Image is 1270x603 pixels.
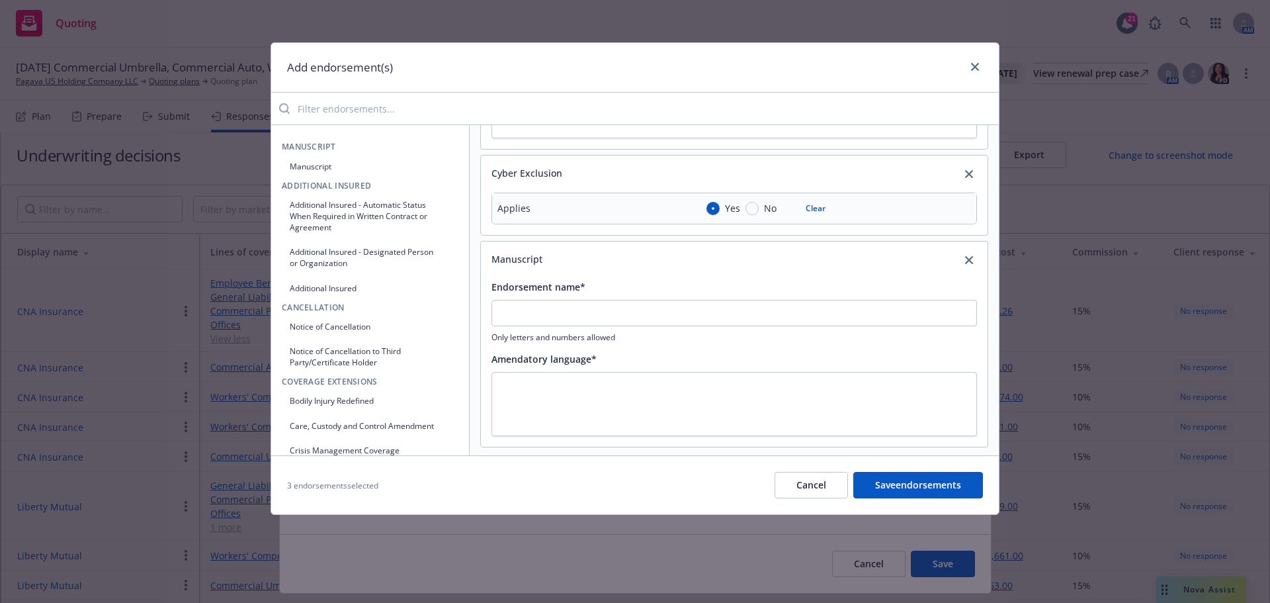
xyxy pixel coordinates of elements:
input: Filter endorsements... [290,95,999,122]
svg: Search [279,103,290,114]
input: Yes [706,202,720,215]
span: Yes [725,201,740,215]
div: Manuscript [491,252,542,268]
button: Crisis Management Coverage Endorsement [282,440,458,473]
button: Saveendorsements [853,472,983,498]
span: Coverage Extensions [282,376,458,387]
div: Cyber Exclusion [491,166,562,182]
button: Bodily Injury Redefined [282,390,458,412]
button: Additional Insured [282,277,458,299]
span: Additional Insured [282,180,458,191]
span: Only letters and numbers allowed [491,332,977,343]
h1: Add endorsement(s) [287,59,393,76]
a: close [961,166,977,182]
button: Clear [798,199,833,218]
span: Endorsement name* [491,281,585,293]
button: Additional Insured - Automatic Status When Required in Written Contract or Agreement [282,194,458,238]
span: Amendatory language* [491,353,597,365]
span: 3 endorsements selected [287,480,378,491]
button: Notice of Cancellation [282,316,458,338]
span: No [764,201,777,215]
div: Applies [497,201,530,215]
button: Care, Custody and Control Amendment [282,415,458,437]
button: Notice of Cancellation to Third Party/Certificate Holder [282,340,458,373]
a: close [961,252,977,268]
button: Additional Insured - Designated Person or Organization [282,241,458,274]
a: close [967,59,983,75]
button: Manuscript [282,156,458,177]
span: Cancellation [282,302,458,313]
span: Manuscript [282,141,458,152]
input: No [745,202,759,215]
button: Cancel [775,472,848,498]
